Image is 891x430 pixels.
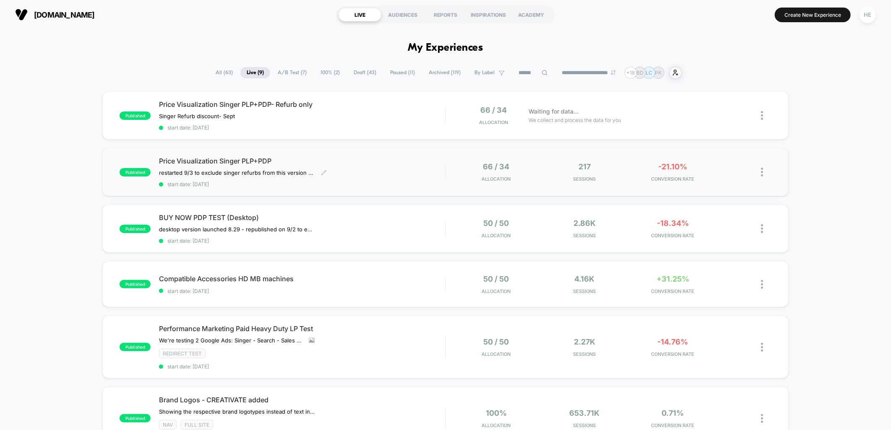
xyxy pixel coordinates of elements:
span: [DOMAIN_NAME] [34,10,95,19]
span: All ( 63 ) [209,67,239,78]
span: Price Visualization Singer PLP+PDP- Refurb only [159,100,445,109]
div: LIVE [339,8,381,21]
div: ACADEMY [510,8,552,21]
span: 50 / 50 [484,337,509,346]
span: 2.27k [574,337,595,346]
span: A/B Test ( 7 ) [271,67,313,78]
p: LC [646,70,653,76]
span: Sessions [542,233,627,238]
span: desktop version launched 8.29﻿ - republished on 9/2 to ensure OOS products dont show the buy now ... [159,226,315,233]
span: Showing the respective brand logotypes instead of text in tabs [159,408,315,415]
span: Waiting for data... [529,107,579,116]
span: NAV [159,420,177,430]
span: Sessions [542,288,627,294]
button: HE [857,6,878,23]
span: -18.34% [657,219,689,228]
button: Create New Experience [775,8,851,22]
span: published [120,280,151,288]
img: close [761,168,763,176]
span: CONVERSION RATE [631,176,715,182]
span: +31.25% [657,275,689,283]
img: close [761,343,763,352]
span: Performance Marketing Paid Heavy Duty LP Test [159,324,445,333]
div: + 18 [625,67,637,79]
span: Sessions [542,351,627,357]
span: Full site [181,420,213,430]
span: By Label [474,70,495,76]
span: Brand Logos - CREATIVATE added [159,396,445,404]
span: published [120,111,151,120]
span: 217 [578,162,591,171]
span: Draft ( 43 ) [347,67,383,78]
span: 50 / 50 [484,275,509,283]
div: REPORTS [424,8,467,21]
p: BD [636,70,643,76]
p: PK [655,70,662,76]
span: start date: [DATE] [159,363,445,370]
span: Archived ( 119 ) [422,67,467,78]
button: [DOMAIN_NAME] [13,8,97,21]
img: end [611,70,616,75]
img: close [761,111,763,120]
div: INSPIRATIONS [467,8,510,21]
span: start date: [DATE] [159,288,445,294]
img: close [761,224,763,233]
span: Sessions [542,176,627,182]
span: CONVERSION RATE [631,233,715,238]
span: published [120,168,151,176]
span: Allocation [479,119,508,125]
span: Paused ( 11 ) [384,67,421,78]
span: published [120,343,151,351]
span: 50 / 50 [484,219,509,228]
span: Allocation [482,422,511,428]
span: Compatible Accessories HD MB machines [159,275,445,283]
span: Allocation [482,351,511,357]
span: start date: [DATE] [159,238,445,244]
div: AUDIENCES [381,8,424,21]
span: 2.86k [573,219,596,228]
img: close [761,414,763,423]
span: published [120,225,151,233]
span: Live ( 9 ) [240,67,270,78]
span: restarted 9/3 to exclude singer refurbs from this version of the test [159,169,315,176]
span: 66 / 34 [483,162,510,171]
span: Sessions [542,422,627,428]
span: Allocation [482,233,511,238]
span: 4.16k [575,275,595,283]
div: HE [860,7,876,23]
span: CONVERSION RATE [631,288,715,294]
span: CONVERSION RATE [631,422,715,428]
span: Redirect Test [159,349,206,358]
span: start date: [DATE] [159,124,445,131]
span: 653.71k [570,409,600,417]
span: published [120,414,151,422]
span: -14.76% [658,337,688,346]
span: 100% [486,409,507,417]
span: Singer Refurb discount- Sept [159,113,235,119]
span: CONVERSION RATE [631,351,715,357]
span: 66 / 34 [480,106,507,114]
h1: My Experiences [408,42,483,54]
span: Price Visualization Singer PLP+PDP [159,157,445,165]
span: BUY NOW PDP TEST (Desktop) [159,213,445,222]
span: Allocation [482,176,511,182]
span: We're testing 2 Google Ads: Singer - Search - Sales - Heavy Duty - Nonbrand and SINGER - PMax - H... [159,337,302,344]
span: 100% ( 2 ) [314,67,346,78]
img: close [761,280,763,289]
span: Allocation [482,288,511,294]
span: We collect and process the data for you [529,116,622,124]
img: Visually logo [15,8,28,21]
span: 0.71% [662,409,684,417]
span: start date: [DATE] [159,181,445,187]
span: -21.10% [659,162,688,171]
